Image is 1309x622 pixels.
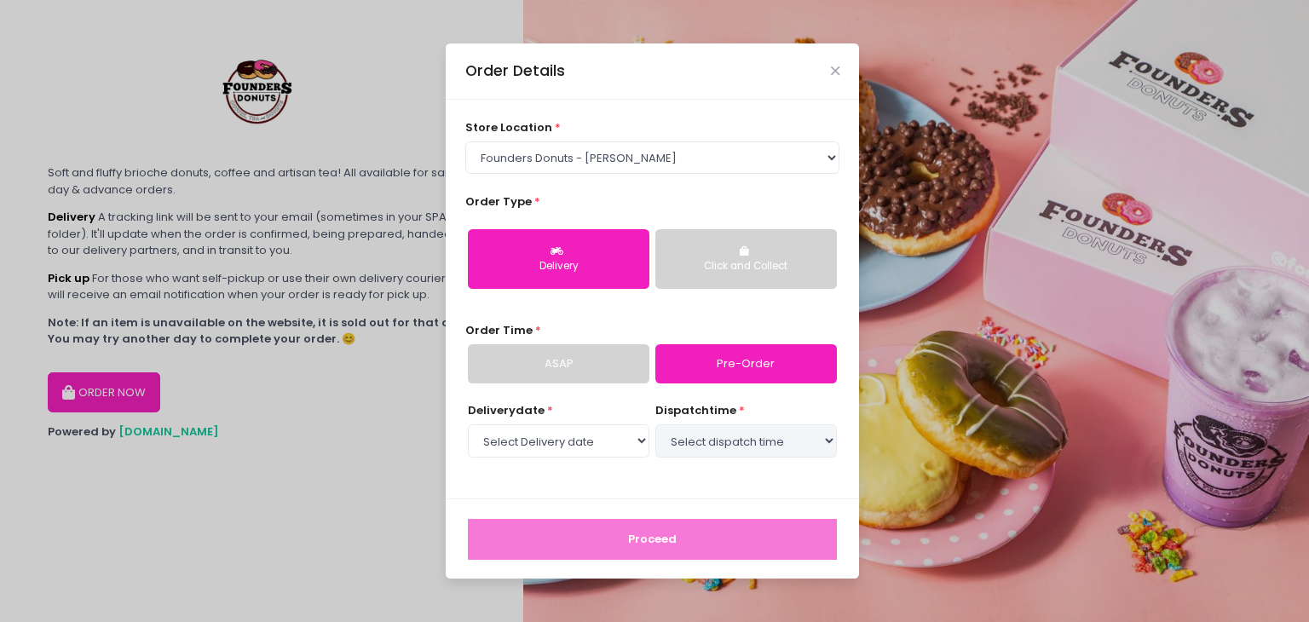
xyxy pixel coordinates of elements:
a: ASAP [468,344,649,383]
div: Delivery [480,259,637,274]
span: dispatch time [655,402,736,418]
span: Order Type [465,193,532,210]
span: Order Time [465,322,533,338]
span: store location [465,119,552,135]
div: Click and Collect [667,259,825,274]
a: Pre-Order [655,344,837,383]
div: Order Details [465,60,565,82]
button: Proceed [468,519,837,560]
button: Click and Collect [655,229,837,289]
button: Close [831,66,839,75]
span: Delivery date [468,402,545,418]
button: Delivery [468,229,649,289]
